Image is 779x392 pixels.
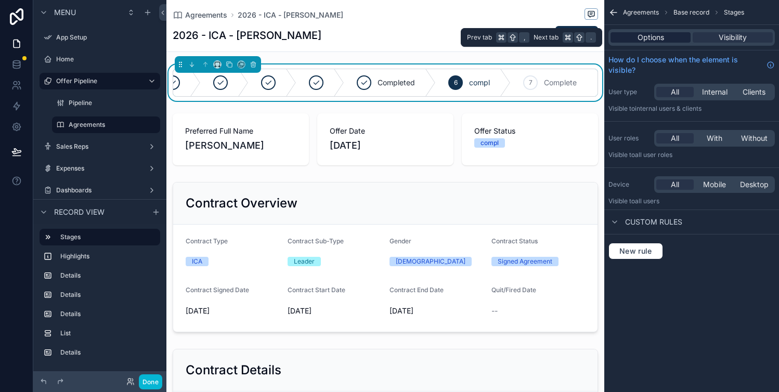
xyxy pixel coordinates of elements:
[529,79,533,87] span: 7
[608,180,650,189] label: Device
[587,33,595,42] span: .
[615,246,656,256] span: New rule
[60,291,156,299] label: Details
[56,186,144,194] label: Dashboards
[238,10,343,20] a: 2026 - ICA - [PERSON_NAME]
[702,87,728,97] span: Internal
[40,51,160,68] a: Home
[520,33,528,42] span: ,
[173,10,227,20] a: Agreements
[40,73,160,89] a: Offer Pipeline
[40,160,160,177] a: Expenses
[740,179,769,190] span: Desktop
[139,374,162,389] button: Done
[707,133,722,143] span: With
[40,29,160,46] a: App Setup
[635,151,672,159] span: All user roles
[671,133,679,143] span: All
[623,8,659,17] span: Agreements
[54,7,76,18] span: Menu
[743,87,765,97] span: Clients
[454,79,458,87] span: 6
[378,77,415,88] span: Completed
[703,179,726,190] span: Mobile
[608,134,650,142] label: User roles
[555,26,598,45] button: Edit
[741,133,768,143] span: Without
[40,138,160,155] a: Sales Reps
[544,77,577,88] span: Complete
[40,182,160,199] a: Dashboards
[185,10,227,20] span: Agreements
[608,197,775,205] p: Visible to
[60,271,156,280] label: Details
[608,151,775,159] p: Visible to
[673,8,709,17] span: Base record
[60,348,156,357] label: Details
[60,252,156,260] label: Highlights
[671,87,679,97] span: All
[69,121,154,129] label: Agreements
[69,99,158,107] label: Pipeline
[608,104,775,113] p: Visible to
[635,197,659,205] span: all users
[671,179,679,190] span: All
[608,55,762,75] span: How do I choose when the element is visible?
[56,164,144,173] label: Expenses
[635,104,702,112] span: Internal users & clients
[467,33,492,42] span: Prev tab
[534,33,559,42] span: Next tab
[608,243,663,259] button: New rule
[724,8,744,17] span: Stages
[625,217,682,227] span: Custom rules
[638,32,664,43] span: Options
[52,95,160,111] a: Pipeline
[173,28,321,43] h1: 2026 - ICA - [PERSON_NAME]
[56,142,144,151] label: Sales Reps
[608,55,775,75] a: How do I choose when the element is visible?
[469,77,490,88] span: compl
[60,329,156,337] label: List
[52,116,160,133] a: Agreements
[33,224,166,371] div: scrollable content
[56,33,158,42] label: App Setup
[60,310,156,318] label: Details
[56,77,139,85] label: Offer Pipeline
[60,233,152,241] label: Stages
[54,207,105,217] span: Record view
[56,55,158,63] label: Home
[719,32,747,43] span: Visibility
[608,88,650,96] label: User type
